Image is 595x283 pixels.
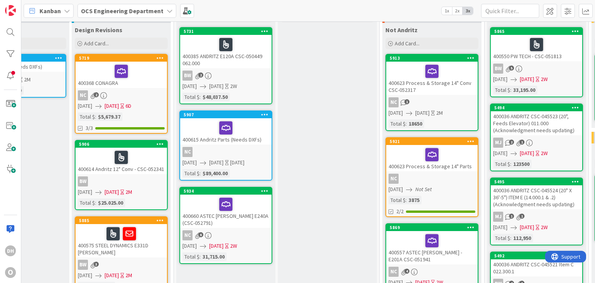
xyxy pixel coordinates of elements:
[491,111,582,135] div: 400036 ANDRITZ CSC-045523 (20", Feeds Elevator) 011.000 (Acknowledgment needs updating)
[126,188,132,196] div: 2M
[76,141,167,148] div: 5906
[182,159,197,167] span: [DATE]
[199,93,201,101] span: :
[386,97,478,107] div: NC
[230,159,244,167] div: [DATE]
[519,140,524,145] span: 1
[520,223,534,231] span: [DATE]
[511,234,533,242] div: 112,950
[494,179,582,185] div: 5495
[230,242,237,250] div: 2W
[95,112,96,121] span: :
[81,7,163,15] b: OCS Engineering Department
[180,230,272,240] div: NC
[491,64,582,74] div: BW
[79,55,167,61] div: 5719
[180,188,272,195] div: 5934
[520,75,534,83] span: [DATE]
[126,102,131,110] div: 6D
[406,119,407,128] span: :
[5,245,16,256] div: DH
[491,35,582,61] div: 400550 PW TECH - CSC-051813
[180,28,272,35] div: 5731
[511,86,537,94] div: 33,195.00
[493,212,503,222] div: MJ
[209,242,224,250] span: [DATE]
[406,196,407,204] span: :
[390,225,478,230] div: 5869
[407,196,421,204] div: 3875
[180,195,272,228] div: 400660 ASTEC [PERSON_NAME] E240A (CSC-052791)
[510,160,511,168] span: :
[230,82,237,90] div: 2W
[481,4,539,18] input: Quick Filter...
[390,139,478,144] div: 5921
[389,185,403,193] span: [DATE]
[5,5,16,16] img: Visit kanbanzone.com
[201,252,227,261] div: 31,715.00
[541,223,548,231] div: 2W
[5,267,16,278] div: O
[75,26,122,34] span: Design Revisions
[493,75,507,83] span: [DATE]
[386,224,478,264] div: 5869400557 ASTEC [PERSON_NAME] - E201A CSC-051941
[84,40,109,47] span: Add Card...
[491,185,582,209] div: 400036 ANDRITZ CSC-045524 (20" X 36'-5") ITEM E (14.000.1 & .2) (Acknowledgment needs updating)
[386,62,478,95] div: 400623 Process & Storage 14" Conv CSC-052317
[519,214,524,219] span: 1
[386,267,478,277] div: NC
[182,71,193,81] div: BW
[16,1,35,10] span: Support
[76,55,167,88] div: 5719400368 CONAGRA
[491,212,582,222] div: MJ
[407,119,424,128] div: 18650
[184,29,272,34] div: 5731
[404,99,409,104] span: 1
[76,176,167,186] div: BW
[389,267,399,277] div: NC
[201,169,230,178] div: $89,400.00
[78,102,92,110] span: [DATE]
[184,188,272,194] div: 5934
[78,188,92,196] span: [DATE]
[105,188,119,196] span: [DATE]
[126,271,132,280] div: 2M
[78,176,88,186] div: BW
[198,232,203,237] span: 6
[76,141,167,174] div: 5906400614 Andritz 12" Conv - CSC-052341
[452,7,463,15] span: 2x
[510,86,511,94] span: :
[182,147,193,157] div: NC
[182,82,197,90] span: [DATE]
[76,217,167,257] div: 5885400575 STEEL DYNAMICS E331D [PERSON_NAME]
[389,174,399,184] div: NC
[76,148,167,174] div: 400614 Andritz 12" Conv - CSC-052341
[180,147,272,157] div: NC
[78,260,88,270] div: BW
[541,75,548,83] div: 2W
[182,242,197,250] span: [DATE]
[389,97,399,107] div: NC
[76,55,167,62] div: 5719
[96,112,122,121] div: $5,679.37
[395,40,420,47] span: Add Card...
[509,66,514,71] span: 5
[493,223,507,231] span: [DATE]
[76,224,167,257] div: 400575 STEEL DYNAMICS E331D [PERSON_NAME]
[511,160,531,168] div: 123500
[95,198,96,207] span: :
[79,141,167,147] div: 5906
[493,138,503,148] div: MJ
[396,207,404,216] span: 2/2
[386,55,478,62] div: 5913
[491,178,582,209] div: 5495400036 ANDRITZ CSC-045524 (20" X 36'-5") ITEM E (14.000.1 & .2) (Acknowledgment needs updating)
[404,269,409,274] span: 4
[180,35,272,68] div: 400385 ANDRITZ E120A CSC-050449 062.000
[509,214,514,219] span: 1
[184,112,272,117] div: 5907
[199,169,201,178] span: :
[491,104,582,135] div: 5494400036 ANDRITZ CSC-045523 (20", Feeds Elevator) 011.000 (Acknowledgment needs updating)
[76,260,167,270] div: BW
[40,6,61,16] span: Kanban
[509,140,514,145] span: 2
